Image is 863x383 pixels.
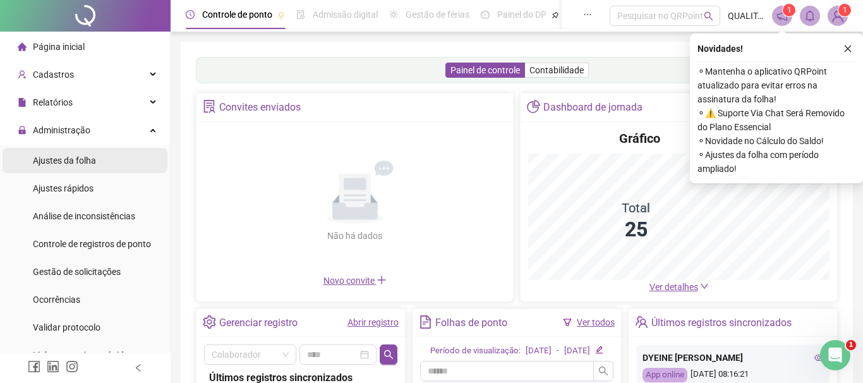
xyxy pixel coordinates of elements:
[347,317,399,327] a: Abrir registro
[697,64,855,106] span: ⚬ Mantenha o aplicativo QRPoint atualizado para evitar erros na assinatura da folha!
[323,276,387,286] span: Novo convite
[526,344,552,358] div: [DATE]
[643,368,687,382] div: App online
[203,100,216,113] span: solution
[619,130,660,147] h4: Gráfico
[406,9,469,20] span: Gestão de férias
[33,350,129,360] span: Link para registro rápido
[820,340,850,370] iframe: Intercom live chat
[383,350,394,360] span: search
[497,9,546,20] span: Painel do DP
[33,97,73,107] span: Relatórios
[419,315,432,329] span: file-text
[704,11,713,21] span: search
[377,275,387,285] span: plus
[277,11,285,19] span: pushpin
[700,282,709,291] span: down
[18,98,27,107] span: file
[389,10,398,19] span: sun
[776,10,788,21] span: notification
[33,70,74,80] span: Cadastros
[598,366,608,376] span: search
[828,6,847,25] img: 53772
[583,10,592,19] span: ellipsis
[643,368,823,382] div: [DATE] 08:16:21
[18,42,27,51] span: home
[783,4,795,16] sup: 1
[450,65,520,75] span: Painel de controle
[728,9,764,23] span: QUALITÁ MAIS
[643,351,823,365] div: DYEINE [PERSON_NAME]
[564,344,590,358] div: [DATE]
[66,360,78,373] span: instagram
[846,340,856,350] span: 1
[430,344,521,358] div: Período de visualização:
[577,317,615,327] a: Ver todos
[33,183,94,193] span: Ajustes rápidos
[134,363,143,372] span: left
[33,322,100,332] span: Validar protocolo
[33,125,90,135] span: Administração
[18,70,27,79] span: user-add
[186,10,195,19] span: clock-circle
[552,11,559,19] span: pushpin
[33,295,80,305] span: Ocorrências
[435,312,507,334] div: Folhas de ponto
[203,315,216,329] span: setting
[28,360,40,373] span: facebook
[18,126,27,135] span: lock
[529,65,584,75] span: Contabilidade
[219,312,298,334] div: Gerenciar registro
[843,44,852,53] span: close
[595,346,603,354] span: edit
[481,10,490,19] span: dashboard
[527,100,540,113] span: pie-chart
[33,42,85,52] span: Página inicial
[33,267,121,277] span: Gestão de solicitações
[697,42,743,56] span: Novidades !
[313,9,378,20] span: Admissão digital
[697,148,855,176] span: ⚬ Ajustes da folha com período ampliado!
[33,211,135,221] span: Análise de inconsistências
[651,312,792,334] div: Últimos registros sincronizados
[649,282,709,292] a: Ver detalhes down
[804,10,816,21] span: bell
[297,229,413,243] div: Não há dados
[563,318,572,327] span: filter
[47,360,59,373] span: linkedin
[843,6,847,15] span: 1
[543,97,643,118] div: Dashboard de jornada
[635,315,648,329] span: team
[202,9,272,20] span: Controle de ponto
[787,6,792,15] span: 1
[814,353,823,362] span: eye
[697,134,855,148] span: ⚬ Novidade no Cálculo do Saldo!
[219,97,301,118] div: Convites enviados
[296,10,305,19] span: file-done
[649,282,698,292] span: Ver detalhes
[838,4,851,16] sup: Atualize o seu contato no menu Meus Dados
[557,344,559,358] div: -
[33,155,96,166] span: Ajustes da folha
[697,106,855,134] span: ⚬ ⚠️ Suporte Via Chat Será Removido do Plano Essencial
[33,239,151,249] span: Controle de registros de ponto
